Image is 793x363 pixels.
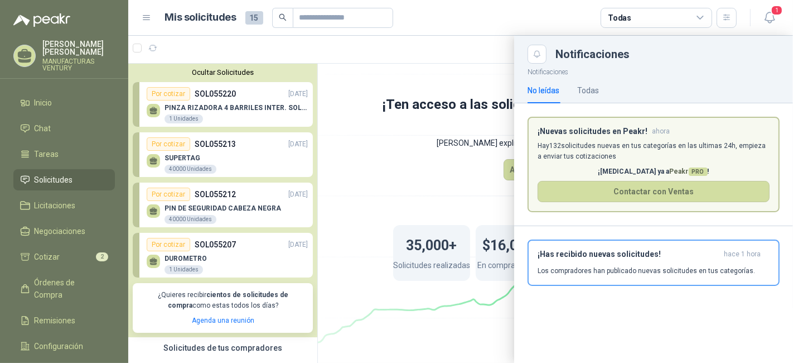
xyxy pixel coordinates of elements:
[35,97,52,109] span: Inicio
[245,11,263,25] span: 15
[13,336,115,357] a: Configuración
[652,127,670,136] span: ahora
[538,250,719,259] h3: ¡Has recibido nuevas solicitudes!
[13,272,115,305] a: Órdenes de Compra
[35,174,73,186] span: Solicitudes
[528,45,547,64] button: Close
[13,13,70,27] img: Logo peakr
[35,314,76,327] span: Remisiones
[35,276,104,301] span: Órdenes de Compra
[528,84,559,97] div: No leídas
[724,250,761,259] span: hace 1 hora
[689,168,708,176] span: PRO
[608,12,631,24] div: Todas
[13,310,115,331] a: Remisiones
[35,225,86,237] span: Negociaciones
[13,144,115,165] a: Tareas
[538,166,770,177] p: ¡[MEDICAL_DATA] ya a !
[42,40,115,56] p: [PERSON_NAME] [PERSON_NAME]
[35,199,76,212] span: Licitaciones
[514,64,793,78] p: Notificaciones
[528,240,780,286] button: ¡Has recibido nuevas solicitudes!hace 1 hora Los compradores han publicado nuevas solicitudes en ...
[165,9,236,26] h1: Mis solicitudes
[538,181,770,202] button: Contactar con Ventas
[35,251,60,263] span: Cotizar
[35,148,59,160] span: Tareas
[13,118,115,139] a: Chat
[538,266,755,276] p: Los compradores han publicado nuevas solicitudes en tus categorías.
[13,195,115,216] a: Licitaciones
[96,252,108,261] span: 2
[760,8,780,28] button: 1
[538,127,647,136] h3: ¡Nuevas solicitudes en Peakr!
[42,58,115,71] p: MANUFACTURAS VENTURY
[670,168,708,175] span: Peakr
[13,92,115,113] a: Inicio
[577,84,599,97] div: Todas
[35,340,84,352] span: Configuración
[13,246,115,268] a: Cotizar2
[279,13,287,21] span: search
[555,49,780,60] div: Notificaciones
[771,5,783,16] span: 1
[538,141,770,162] p: Hay 132 solicitudes nuevas en tus categorías en las ultimas 24h, empieza a enviar tus cotizaciones
[35,122,51,135] span: Chat
[13,221,115,242] a: Negociaciones
[13,169,115,190] a: Solicitudes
